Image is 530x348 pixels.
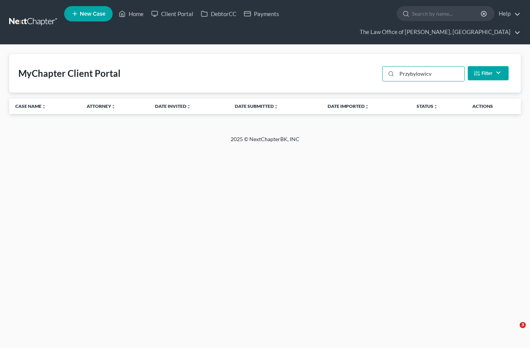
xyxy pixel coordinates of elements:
span: New Case [80,11,105,17]
a: The Law Office of [PERSON_NAME], [GEOGRAPHIC_DATA] [356,25,520,39]
a: Home [115,7,147,21]
div: MyChapter Client Portal [18,67,121,80]
i: unfold_more [274,104,278,109]
a: Client Portal [147,7,197,21]
a: Date Invitedunfold_more [155,103,191,109]
i: unfold_more [42,104,46,109]
i: unfold_more [365,104,369,109]
a: Payments [240,7,283,21]
i: unfold_more [111,104,116,109]
a: Help [495,7,520,21]
iframe: Intercom live chat [504,322,522,340]
a: Statusunfold_more [417,103,438,109]
a: Case Nameunfold_more [15,103,46,109]
i: unfold_more [433,104,438,109]
a: Attorneyunfold_more [87,103,116,109]
a: Date Importedunfold_more [328,103,369,109]
input: Search by name... [412,7,482,21]
span: 3 [520,322,526,328]
input: Search... [397,67,464,81]
div: 2025 © NextChapterBK, INC [47,135,483,149]
button: Filter [468,66,509,80]
a: Date Submittedunfold_more [235,103,278,109]
a: DebtorCC [197,7,240,21]
th: Actions [466,99,521,114]
i: unfold_more [186,104,191,109]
